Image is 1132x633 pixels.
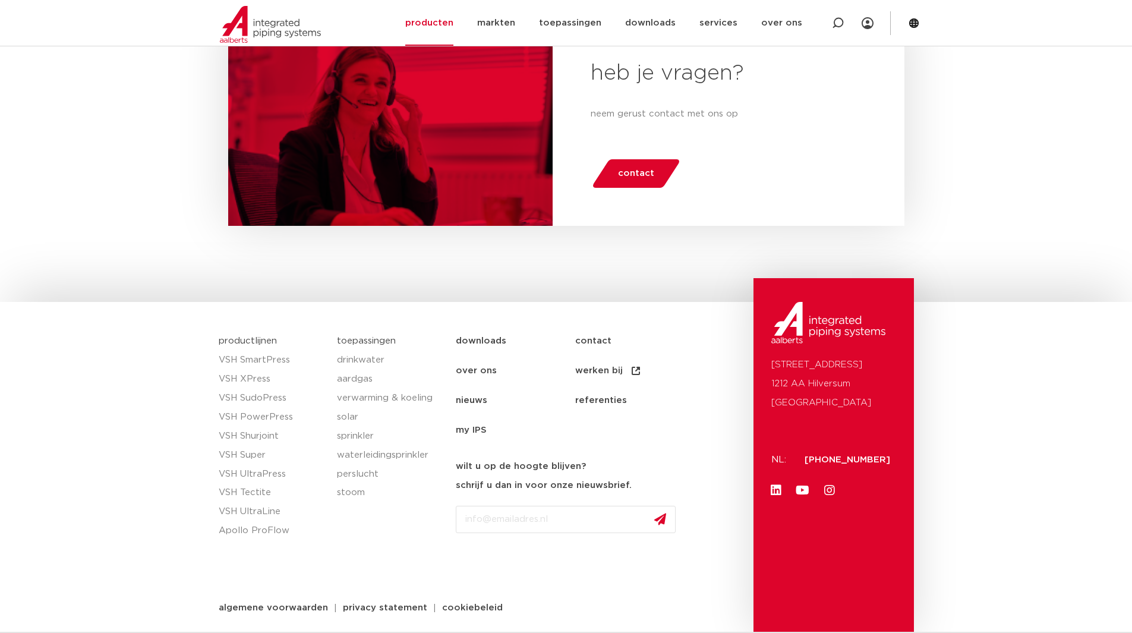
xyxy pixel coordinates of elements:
[219,483,326,502] a: VSH Tectite
[337,446,444,465] a: waterleidingsprinkler
[433,603,512,612] a: cookiebeleid
[456,415,575,445] a: my IPS
[591,107,866,121] p: neem gerust contact met ons op
[575,356,695,386] a: werken bij
[805,455,890,464] a: [PHONE_NUMBER]
[219,389,326,408] a: VSH SudoPress
[591,159,681,188] a: contact
[575,326,695,356] a: contact
[343,603,427,612] span: privacy statement
[337,370,444,389] a: aardgas
[456,506,676,533] input: info@emailadres.nl
[219,370,326,389] a: VSH XPress
[219,521,326,540] a: Apollo ProFlow
[442,603,503,612] span: cookiebeleid
[210,603,337,612] a: algemene voorwaarden
[219,502,326,521] a: VSH UltraLine
[575,386,695,415] a: referenties
[334,603,436,612] a: privacy statement
[337,389,444,408] a: verwarming & koeling
[337,351,444,370] a: drinkwater
[219,336,277,345] a: productlijnen
[654,513,666,525] img: send.svg
[337,336,396,345] a: toepassingen
[456,356,575,386] a: over ons
[591,59,866,88] h2: heb je vragen?
[219,446,326,465] a: VSH Super
[219,351,326,370] a: VSH SmartPress
[456,462,586,471] strong: wilt u op de hoogte blijven?
[456,326,748,445] nav: Menu
[337,465,444,484] a: perslucht
[771,451,790,470] p: NL:
[456,481,632,490] strong: schrijf u dan in voor onze nieuwsbrief.
[219,603,328,612] span: algemene voorwaarden
[456,326,575,356] a: downloads
[337,483,444,502] a: stoom
[771,355,896,412] p: [STREET_ADDRESS] 1212 AA Hilversum [GEOGRAPHIC_DATA]
[337,427,444,446] a: sprinkler
[219,465,326,484] a: VSH UltraPress
[618,164,654,183] span: contact
[456,543,636,589] iframe: reCAPTCHA
[219,408,326,427] a: VSH PowerPress
[219,427,326,446] a: VSH Shurjoint
[456,386,575,415] a: nieuws
[337,408,444,427] a: solar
